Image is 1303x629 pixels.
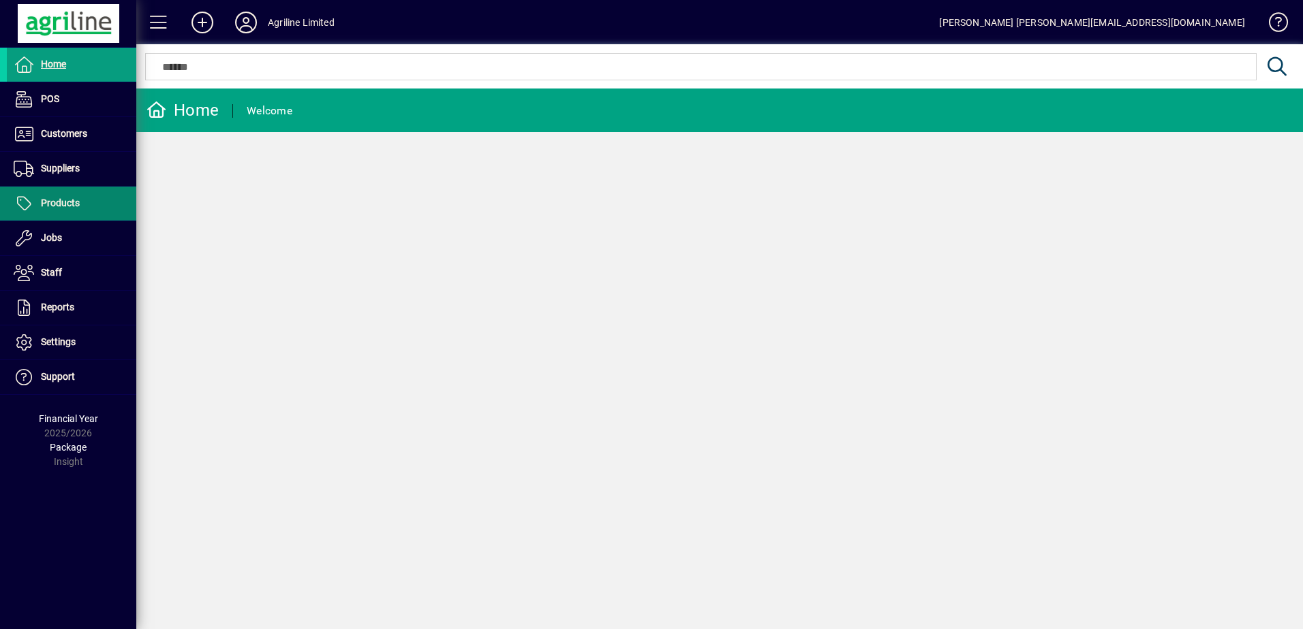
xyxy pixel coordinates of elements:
[7,291,136,325] a: Reports
[268,12,335,33] div: Agriline Limited
[1259,3,1286,47] a: Knowledge Base
[147,99,219,121] div: Home
[939,12,1245,33] div: [PERSON_NAME] [PERSON_NAME][EMAIL_ADDRESS][DOMAIN_NAME]
[50,442,87,453] span: Package
[41,93,59,104] span: POS
[247,100,292,122] div: Welcome
[7,117,136,151] a: Customers
[41,59,66,69] span: Home
[41,128,87,139] span: Customers
[7,82,136,116] a: POS
[7,325,136,359] a: Settings
[41,267,62,278] span: Staff
[41,163,80,174] span: Suppliers
[7,221,136,255] a: Jobs
[181,10,224,35] button: Add
[41,336,76,347] span: Settings
[7,152,136,186] a: Suppliers
[41,302,74,312] span: Reports
[7,256,136,290] a: Staff
[41,371,75,382] span: Support
[224,10,268,35] button: Profile
[41,232,62,243] span: Jobs
[7,360,136,394] a: Support
[39,413,98,424] span: Financial Year
[41,197,80,208] span: Products
[7,187,136,221] a: Products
